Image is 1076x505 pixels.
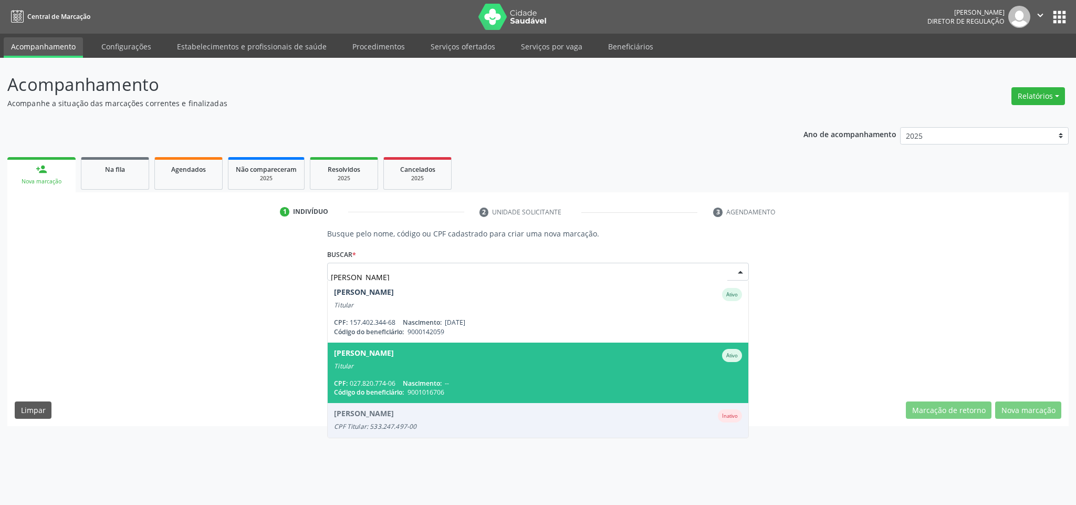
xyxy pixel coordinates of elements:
div: [PERSON_NAME] [927,8,1005,17]
span: Diretor de regulação [927,17,1005,26]
div: Titular [334,301,741,310]
span: CPF: [334,318,348,327]
span: Resolvidos [328,165,360,174]
span: Código do beneficiário: [334,388,404,397]
i:  [1035,9,1046,21]
a: Configurações [94,37,159,56]
div: Nova marcação [15,178,68,185]
p: Ano de acompanhamento [803,127,896,140]
div: [PERSON_NAME] [334,349,394,362]
span: Na fila [105,165,125,174]
a: Serviços por vaga [514,37,590,56]
a: Beneficiários [601,37,661,56]
div: 1 [280,207,289,217]
span: Nascimento: [403,379,442,388]
a: Estabelecimentos e profissionais de saúde [170,37,334,56]
span: CPF: [334,379,348,388]
a: Acompanhamento [4,37,83,58]
span: 9001016706 [408,388,444,397]
div: 2025 [236,174,297,182]
small: Ativo [726,291,738,298]
span: -- [445,379,449,388]
img: img [1008,6,1030,28]
div: 2025 [391,174,444,182]
p: Acompanhe a situação das marcações correntes e finalizadas [7,98,750,109]
span: Não compareceram [236,165,297,174]
input: Busque por nome, código ou CPF [331,266,727,287]
div: person_add [36,163,47,175]
div: 027.820.774-06 [334,379,741,388]
p: Busque pelo nome, código ou CPF cadastrado para criar uma nova marcação. [327,228,748,239]
div: 157.402.344-68 [334,318,741,327]
button: Marcação de retorno [906,401,991,419]
span: Agendados [171,165,206,174]
span: Cancelados [400,165,435,174]
label: Buscar [327,246,356,263]
a: Central de Marcação [7,8,90,25]
button: Nova marcação [995,401,1061,419]
button: Relatórios [1011,87,1065,105]
small: Ativo [726,352,738,359]
div: Indivíduo [293,207,328,217]
button:  [1030,6,1050,28]
a: Procedimentos [345,37,412,56]
button: apps [1050,8,1069,26]
div: Titular [334,362,741,370]
span: Código do beneficiário: [334,327,404,336]
button: Limpar [15,401,51,419]
div: [PERSON_NAME] [334,288,394,301]
span: 9000142059 [408,327,444,336]
p: Acompanhamento [7,71,750,98]
a: Serviços ofertados [423,37,503,56]
span: Central de Marcação [27,12,90,21]
span: Nascimento: [403,318,442,327]
span: [DATE] [445,318,465,327]
div: 2025 [318,174,370,182]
